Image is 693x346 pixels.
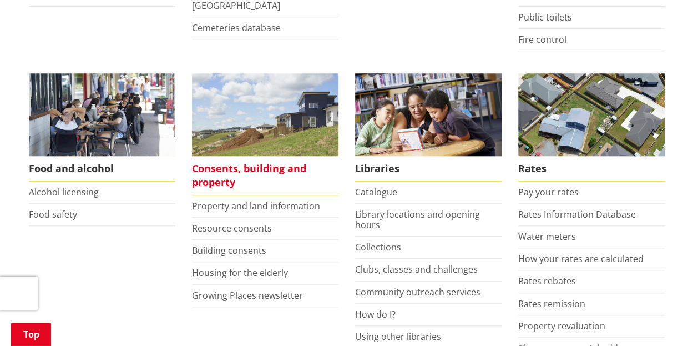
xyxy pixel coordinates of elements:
a: Pay your rates online Rates [518,73,665,182]
a: Collections [355,241,401,253]
a: Housing for the elderly [192,267,288,279]
a: Top [11,323,51,346]
span: Libraries [355,156,502,182]
img: Rates-thumbnail [518,73,665,156]
a: Pay your rates [518,186,579,198]
a: Fire control [518,33,566,46]
a: Clubs, classes and challenges [355,263,478,275]
a: Property and land information [192,200,320,212]
a: Library locations and opening hours [355,208,480,231]
a: Community outreach services [355,286,480,298]
a: Food safety [29,208,77,220]
span: Consents, building and property [192,156,338,195]
a: Rates Information Database [518,208,636,220]
a: Catalogue [355,186,397,198]
a: How do I? [355,308,396,320]
span: Food and alcohol [29,156,175,182]
a: Alcohol licensing [29,186,99,198]
a: Food and Alcohol in the Waikato Food and alcohol [29,73,175,182]
a: Property revaluation [518,320,605,332]
a: Public toilets [518,11,572,23]
a: Cemeteries database [192,22,281,34]
a: Using other libraries [355,330,441,343]
img: Food and Alcohol in the Waikato [29,73,175,156]
a: Library membership is free to everyone who lives in the Waikato district. Libraries [355,73,502,182]
a: Resource consents [192,222,272,234]
a: Building consents [192,244,266,257]
a: Rates rebates [518,275,576,287]
a: New Pokeno housing development Consents, building and property [192,73,338,195]
img: Land and property thumbnail [192,73,338,156]
img: Waikato District Council libraries [355,73,502,156]
a: Growing Places newsletter [192,289,303,302]
a: How your rates are calculated [518,253,644,265]
a: Rates remission [518,298,585,310]
span: Rates [518,156,665,182]
a: Water meters [518,230,576,243]
iframe: Messenger Launcher [642,299,682,339]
